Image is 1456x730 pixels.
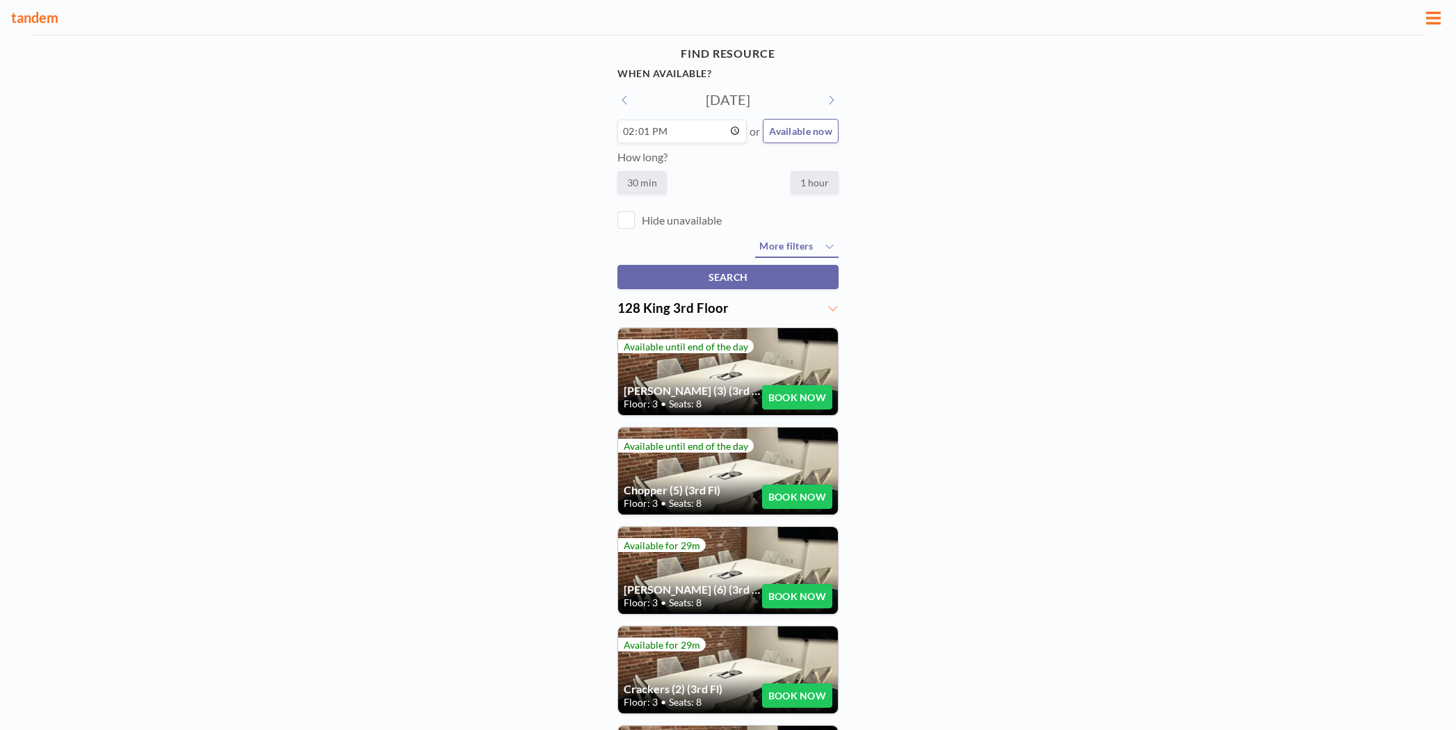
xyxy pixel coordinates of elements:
[617,171,667,194] label: 30 min
[759,240,813,252] span: More filters
[624,440,748,452] span: Available until end of the day
[669,696,702,708] span: Seats: 8
[661,497,666,510] span: •
[624,483,762,497] h4: Chopper (5) (3rd Fl)
[624,696,658,708] span: Floor: 3
[769,125,832,137] span: Available now
[709,271,748,283] span: SEARCH
[762,584,832,608] button: BOOK NOW
[624,639,700,651] span: Available for 29m
[624,597,658,609] span: Floor: 3
[661,696,666,708] span: •
[763,119,839,143] button: Available now
[669,398,702,410] span: Seats: 8
[791,171,839,194] label: 1 hour
[624,583,762,597] h4: [PERSON_NAME] (6) (3rd Fl)
[750,124,760,138] span: or
[624,540,700,551] span: Available for 29m
[624,341,748,352] span: Available until end of the day
[661,597,666,609] span: •
[762,385,832,409] button: BOOK NOW
[617,265,839,289] button: SEARCH
[762,683,832,708] button: BOOK NOW
[617,41,839,66] h4: FIND RESOURCE
[624,497,658,510] span: Floor: 3
[642,213,722,227] label: Hide unavailable
[624,398,658,410] span: Floor: 3
[762,485,832,509] button: BOOK NOW
[669,497,702,510] span: Seats: 8
[624,384,762,398] h4: [PERSON_NAME] (3) (3rd Fl)
[669,597,702,609] span: Seats: 8
[11,9,1422,26] h3: tandem
[617,300,729,316] span: 128 King 3rd Floor
[624,682,762,696] h4: Crackers (2) (3rd Fl)
[661,398,666,410] span: •
[617,150,668,163] label: How long?
[755,236,839,258] button: More filters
